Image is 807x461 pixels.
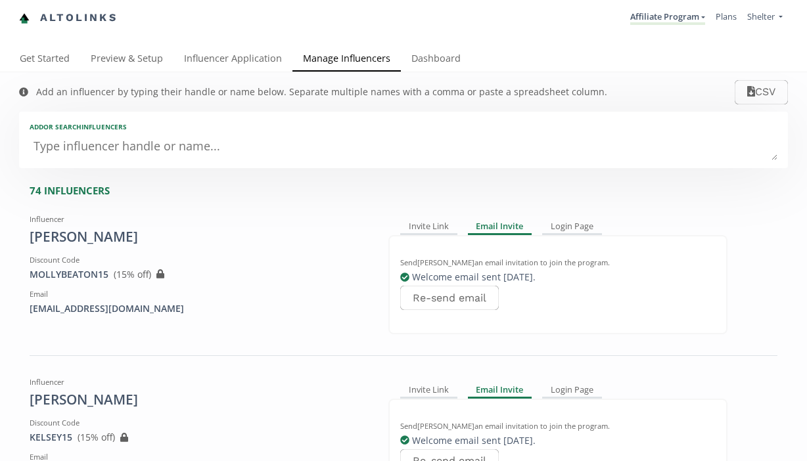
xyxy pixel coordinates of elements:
[19,7,118,29] a: Altolinks
[468,219,532,235] div: Email Invite
[173,47,292,73] a: Influencer Application
[400,286,499,310] button: Re-send email
[30,255,369,265] div: Discount Code
[30,268,108,280] a: MOLLYBEATON15
[400,382,457,398] div: Invite Link
[30,302,369,315] div: [EMAIL_ADDRESS][DOMAIN_NAME]
[747,11,783,26] a: Shelter
[19,13,30,24] img: favicon-32x32.png
[78,431,115,443] span: ( 15 % off)
[30,390,369,410] div: [PERSON_NAME]
[400,421,716,431] div: Send [PERSON_NAME] an email invitation to join the program.
[80,47,173,73] a: Preview & Setup
[542,382,602,398] div: Login Page
[401,47,471,73] a: Dashboard
[747,11,775,22] span: Shelter
[30,214,369,225] div: Influencer
[30,227,369,247] div: [PERSON_NAME]
[114,268,151,280] span: ( 15 % off)
[468,382,532,398] div: Email Invite
[400,257,716,268] div: Send [PERSON_NAME] an email invitation to join the program.
[630,11,705,25] a: Affiliate Program
[400,271,716,284] div: Welcome email sent [DATE] .
[36,85,607,99] div: Add an influencer by typing their handle or name below. Separate multiple names with a comma or p...
[9,47,80,73] a: Get Started
[292,47,401,73] a: Manage Influencers
[30,377,369,387] div: Influencer
[30,289,369,299] div: Email
[30,418,369,428] div: Discount Code
[542,219,602,235] div: Login Page
[30,122,777,131] div: Add or search INFLUENCERS
[400,219,457,235] div: Invite Link
[735,80,788,104] button: CSV
[716,11,737,22] a: Plans
[30,431,72,443] a: KELSEY15
[30,184,788,198] div: 74 INFLUENCERS
[400,434,716,447] div: Welcome email sent [DATE] .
